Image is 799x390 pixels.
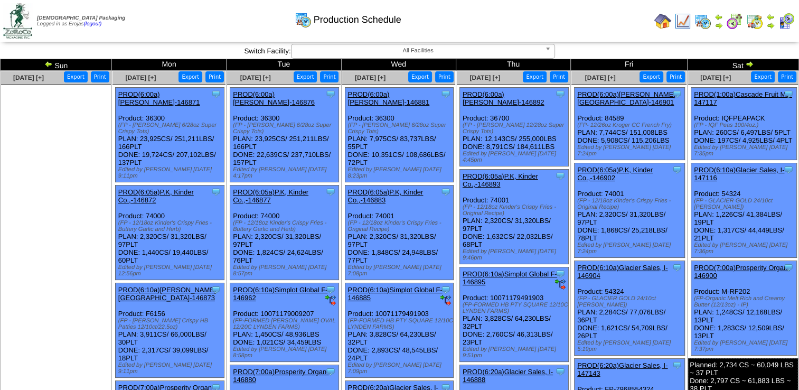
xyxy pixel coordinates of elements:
button: Export [751,71,775,82]
div: Edited by [PERSON_NAME] [DATE] 9:11pm [118,166,224,179]
a: PROD(7:00a)Prosperity Organ-146880 [233,368,328,384]
td: Wed [341,59,456,71]
div: (FP - 12/18oz Kinder's Crispy Fries - Original Recipe) [348,220,454,233]
a: [DATE] [+] [585,74,616,81]
a: PROD(6:05a)P.K, Kinder Co.,-146902 [577,166,653,182]
a: [DATE] [+] [700,74,731,81]
a: [DATE] [+] [355,74,386,81]
img: Tooltip [672,262,682,273]
button: Export [178,71,202,82]
img: Tooltip [555,366,566,377]
img: Tooltip [440,284,451,295]
div: Edited by [PERSON_NAME] [DATE] 9:46pm [463,248,568,261]
div: (FP - 12/18oz Kinder's Crispy Fries - Original Recipe) [463,204,568,217]
div: Product: 74000 PLAN: 2,320CS / 31,320LBS / 97PLT DONE: 1,440CS / 19,440LBS / 60PLT [115,185,224,280]
a: PROD(6:10a)Simplot Global F-146895 [463,270,557,286]
a: PROD(6:10a)Glacier Sales, I-146904 [577,264,668,280]
img: Tooltip [672,360,682,370]
td: Fri [571,59,688,71]
img: Tooltip [440,187,451,197]
div: (FP - 12/18oz Kinder's Crispy Fries - Original Recipe) [577,198,684,210]
a: PROD(6:05a)P.K, Kinder Co.,-146893 [463,172,538,188]
div: Edited by [PERSON_NAME] [DATE] 8:23pm [348,166,454,179]
img: Tooltip [211,284,221,295]
div: Product: 10071179491903 PLAN: 3,828CS / 64,230LBS / 32PLT DONE: 2,893CS / 48,545LBS / 24PLT [345,283,454,378]
div: Product: 36300 PLAN: 7,975CS / 83,737LBS / 55PLT DONE: 10,351CS / 108,686LBS / 72PLT [345,88,454,182]
a: [DATE] [+] [469,74,500,81]
a: PROD(6:10a)Glacier Sales, I-147116 [694,166,784,182]
span: All Facilities [296,44,541,57]
img: arrowright.gif [715,21,723,30]
img: Tooltip [325,284,336,295]
span: [DATE] [+] [125,74,156,81]
div: Edited by [PERSON_NAME] [DATE] 7:08pm [348,264,454,277]
div: Edited by [PERSON_NAME] [DATE] 4:45pm [463,151,568,163]
div: (FP - [PERSON_NAME] 12/28oz Super Crispy Tots) [463,122,568,135]
div: Product: 74001 PLAN: 2,320CS / 31,320LBS / 97PLT DONE: 1,848CS / 24,948LBS / 77PLT [345,185,454,280]
span: Production Schedule [314,14,401,25]
img: arrowleft.gif [715,13,723,21]
a: [DATE] [+] [240,74,271,81]
div: (FP - [PERSON_NAME] 6/28oz Super Crispy Tots) [233,122,339,135]
a: PROD(6:00a)[PERSON_NAME][GEOGRAPHIC_DATA]-146901 [577,90,675,106]
img: line_graph.gif [674,13,691,30]
td: Sun [1,59,112,71]
div: Edited by [PERSON_NAME] [DATE] 7:24pm [577,242,684,255]
img: arrowright.gif [766,21,775,30]
div: (FP - GLACIER GOLD 24/10ct [PERSON_NAME]) [694,198,796,210]
button: Export [640,71,663,82]
button: Print [435,71,454,82]
a: PROD(7:00a)Prosperity Organ-146900 [694,264,789,280]
img: Tooltip [783,89,794,99]
td: Sat [688,59,799,71]
button: Export [523,71,547,82]
img: Tooltip [555,268,566,279]
div: (FP-Organic Melt Rich and Creamy Butter (12/13oz) - IP) [694,295,796,308]
a: PROD(6:00a)[PERSON_NAME]-146871 [118,90,200,106]
img: calendarprod.gif [295,11,312,28]
div: Product: 36300 PLAN: 23,925CS / 251,211LBS / 166PLT DONE: 19,724CS / 207,102LBS / 137PLT [115,88,224,182]
div: (FP - IQF Peas 100/4oz.) [694,122,796,128]
td: Tue [227,59,341,71]
div: (FP-FORMED [PERSON_NAME] OVAL 12/20C LYNDEN FARMS) [233,318,339,330]
a: PROD(6:05a)P.K, Kinder Co.,-146883 [348,188,424,204]
div: Product: 74001 PLAN: 2,320CS / 31,320LBS / 97PLT DONE: 1,632CS / 22,032LBS / 68PLT [459,170,568,264]
div: Edited by [PERSON_NAME] [DATE] 5:19pm [577,340,684,352]
td: Mon [111,59,226,71]
a: PROD(6:00a)[PERSON_NAME]-146876 [233,90,315,106]
div: Edited by [PERSON_NAME] [DATE] 12:56pm [118,264,224,277]
a: [DATE] [+] [13,74,44,81]
div: (FP - 12/18oz Kinder's Crispy Fries - Buttery Garlic and Herb) [233,220,339,233]
td: Thu [456,59,570,71]
img: calendarcustomer.gif [778,13,795,30]
div: Product: 84589 PLAN: 7,744CS / 151,008LBS DONE: 5,908CS / 115,206LBS [575,88,685,160]
div: Product: 54324 PLAN: 2,284CS / 77,076LBS / 36PLT DONE: 1,621CS / 54,709LBS / 26PLT [575,261,685,356]
button: Export [64,71,88,82]
div: (FP - GLACIER GOLD 24/10ct [PERSON_NAME]) [577,295,684,308]
div: (FP - [PERSON_NAME] 6/28oz Super Crispy Tots) [348,122,454,135]
img: Tooltip [672,164,682,175]
div: (FP - 12/18oz Kinder's Crispy Fries - Buttery Garlic and Herb) [118,220,224,233]
div: Edited by [PERSON_NAME] [DATE] 7:24pm [577,144,684,157]
div: Edited by [PERSON_NAME] [DATE] 7:09pm [348,362,454,375]
a: PROD(6:20a)Glacier Sales, I-146888 [463,368,553,384]
div: Edited by [PERSON_NAME] [DATE] 9:11pm [118,362,224,375]
a: PROD(6:05a)P.K, Kinder Co.,-146877 [233,188,308,204]
div: Edited by [PERSON_NAME] [DATE] 8:58pm [233,346,339,359]
img: Tooltip [783,262,794,273]
div: Edited by [PERSON_NAME] [DATE] 4:17pm [233,166,339,179]
img: ediSmall.gif [440,295,451,305]
button: Print [91,71,109,82]
div: Product: 54324 PLAN: 1,226CS / 41,384LBS / 19PLT DONE: 1,317CS / 44,449LBS / 21PLT [691,163,797,258]
div: Edited by [PERSON_NAME] [DATE] 9:51pm [463,346,568,359]
img: home.gif [654,13,671,30]
img: arrowright.gif [745,60,754,68]
div: Edited by [PERSON_NAME] [DATE] 7:36pm [694,242,796,255]
img: Tooltip [672,89,682,99]
div: Product: F6156 PLAN: 3,911CS / 66,000LBS / 30PLT DONE: 2,317CS / 39,099LBS / 18PLT [115,283,224,378]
